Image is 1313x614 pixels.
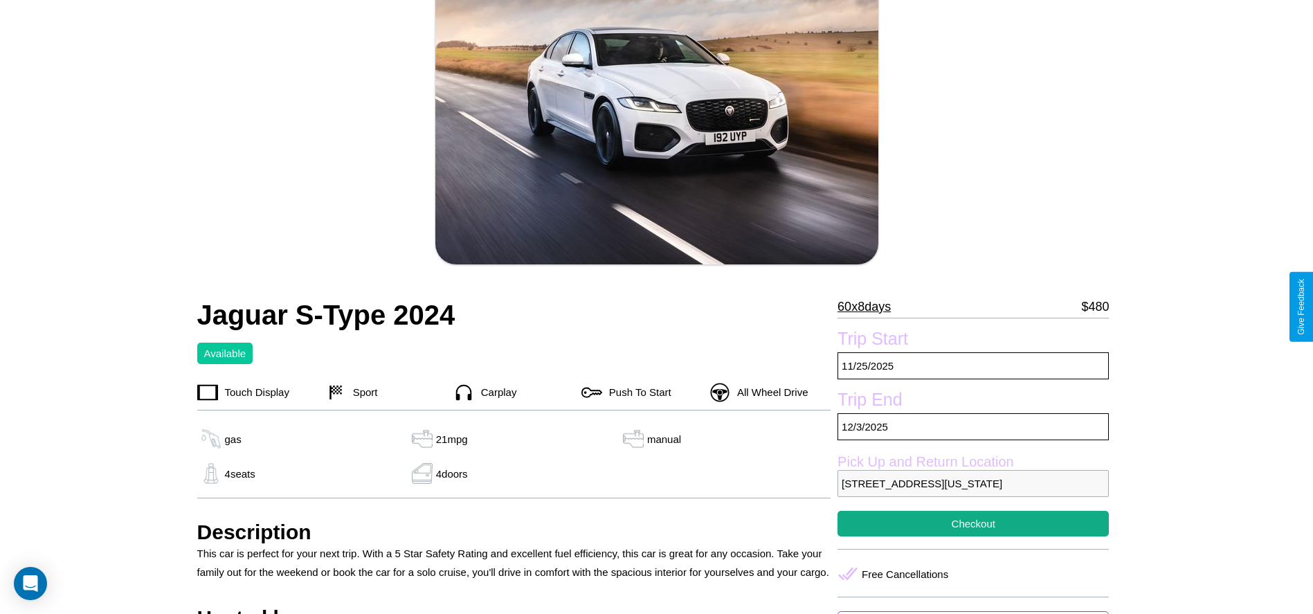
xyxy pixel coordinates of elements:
[837,413,1109,440] p: 12 / 3 / 2025
[197,544,831,581] p: This car is perfect for your next trip. With a 5 Star Safety Rating and excellent fuel efficiency...
[837,296,891,318] p: 60 x 8 days
[408,463,436,484] img: gas
[14,567,47,600] div: Open Intercom Messenger
[474,383,517,401] p: Carplay
[1081,296,1109,318] p: $ 480
[837,352,1109,379] p: 11 / 25 / 2025
[204,344,246,363] p: Available
[837,511,1109,536] button: Checkout
[619,428,647,449] img: gas
[436,464,468,483] p: 4 doors
[730,383,808,401] p: All Wheel Drive
[197,428,225,449] img: gas
[436,430,468,449] p: 21 mpg
[837,329,1109,352] label: Trip Start
[197,463,225,484] img: gas
[218,383,289,401] p: Touch Display
[837,454,1109,470] label: Pick Up and Return Location
[1296,279,1306,335] div: Give Feedback
[602,383,671,401] p: Push To Start
[837,390,1109,413] label: Trip End
[346,383,378,401] p: Sport
[225,430,242,449] p: gas
[862,565,948,584] p: Free Cancellations
[647,430,681,449] p: manual
[837,470,1109,497] p: [STREET_ADDRESS][US_STATE]
[225,464,255,483] p: 4 seats
[408,428,436,449] img: gas
[197,521,831,544] h3: Description
[197,300,831,331] h2: Jaguar S-Type 2024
